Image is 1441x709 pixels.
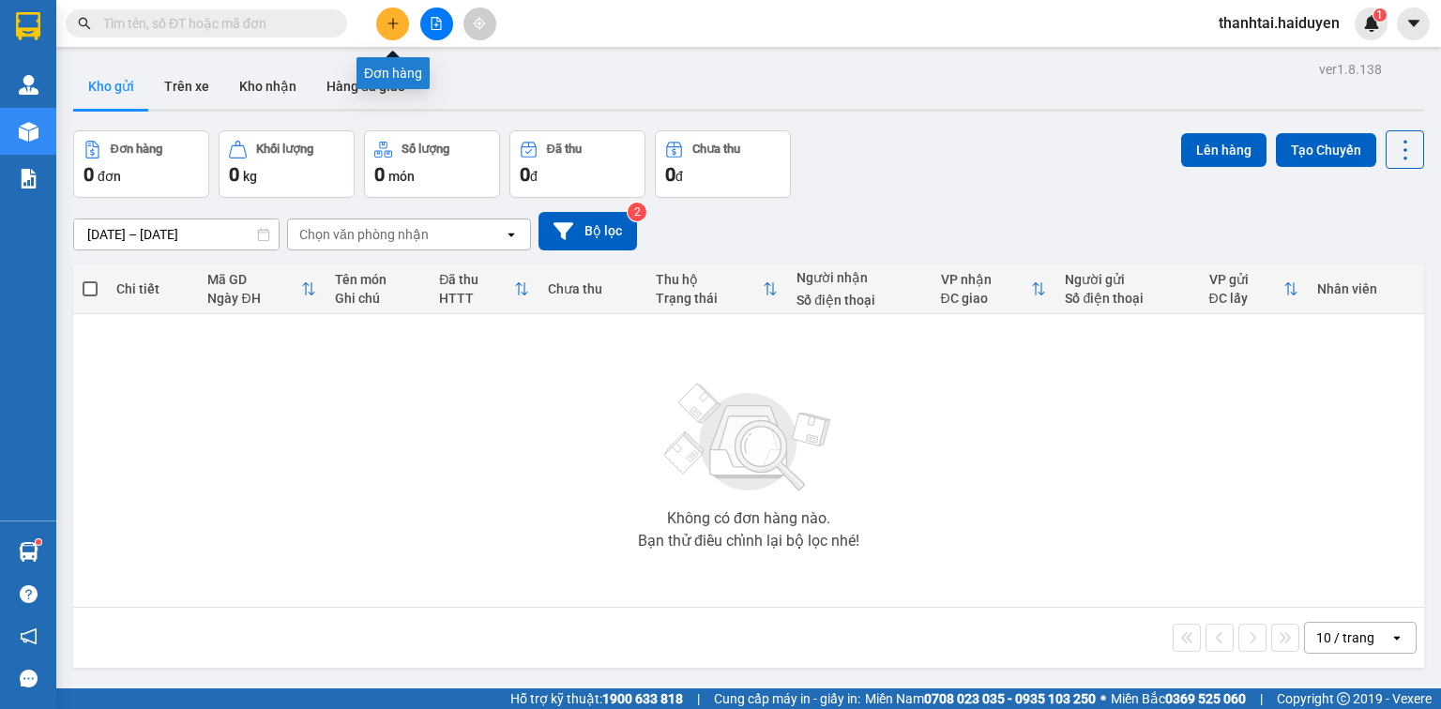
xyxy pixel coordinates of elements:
[656,291,764,306] div: Trạng thái
[73,64,149,109] button: Kho gửi
[941,272,1032,287] div: VP nhận
[1373,8,1387,22] sup: 1
[1111,688,1246,709] span: Miền Bắc
[692,143,740,156] div: Chưa thu
[675,169,683,184] span: đ
[256,143,313,156] div: Khối lượng
[1316,628,1374,647] div: 10 / trang
[504,227,519,242] svg: open
[19,122,38,142] img: warehouse-icon
[655,372,842,504] img: svg+xml;base64,PHN2ZyBjbGFzcz0ibGlzdC1wbHVnX19zdmciIHhtbG5zPSJodHRwOi8vd3d3LnczLm9yZy8yMDAwL3N2Zy...
[439,272,513,287] div: Đã thu
[387,17,400,30] span: plus
[335,291,420,306] div: Ghi chú
[376,8,409,40] button: plus
[941,291,1032,306] div: ĐC giao
[530,169,538,184] span: đ
[402,143,449,156] div: Số lượng
[78,17,91,30] span: search
[1363,15,1380,32] img: icon-new-feature
[473,17,486,30] span: aim
[20,627,38,645] span: notification
[1209,291,1283,306] div: ĐC lấy
[98,169,121,184] span: đơn
[16,12,40,40] img: logo-vxr
[116,281,189,296] div: Chi tiết
[1200,264,1308,314] th: Toggle SortBy
[924,691,1096,706] strong: 0708 023 035 - 0935 103 250
[1181,133,1267,167] button: Lên hàng
[430,17,443,30] span: file-add
[19,75,38,95] img: warehouse-icon
[714,688,860,709] span: Cung cấp máy in - giấy in:
[548,281,637,296] div: Chưa thu
[646,264,788,314] th: Toggle SortBy
[665,163,675,186] span: 0
[1065,291,1190,306] div: Số điện thoại
[697,688,700,709] span: |
[83,163,94,186] span: 0
[1337,692,1350,705] span: copyright
[656,272,764,287] div: Thu hộ
[1209,272,1283,287] div: VP gửi
[1397,8,1430,40] button: caret-down
[198,264,326,314] th: Toggle SortBy
[207,272,301,287] div: Mã GD
[520,163,530,186] span: 0
[335,272,420,287] div: Tên món
[219,130,355,198] button: Khối lượng0kg
[149,64,224,109] button: Trên xe
[628,203,646,221] sup: 2
[430,264,538,314] th: Toggle SortBy
[1204,11,1355,35] span: thanhtai.haiduyen
[547,143,582,156] div: Đã thu
[1376,8,1383,22] span: 1
[932,264,1056,314] th: Toggle SortBy
[20,670,38,687] span: message
[655,130,791,198] button: Chưa thu0đ
[420,8,453,40] button: file-add
[73,130,209,198] button: Đơn hàng0đơn
[19,542,38,562] img: warehouse-icon
[509,130,645,198] button: Đã thu0đ
[638,534,859,549] div: Bạn thử điều chỉnh lại bộ lọc nhé!
[463,8,496,40] button: aim
[1405,15,1422,32] span: caret-down
[74,219,279,249] input: Select a date range.
[1317,281,1415,296] div: Nhân viên
[364,130,500,198] button: Số lượng0món
[796,293,921,308] div: Số điện thoại
[1260,688,1263,709] span: |
[224,64,311,109] button: Kho nhận
[36,539,41,545] sup: 1
[439,291,513,306] div: HTTT
[538,212,637,250] button: Bộ lọc
[374,163,385,186] span: 0
[667,511,830,526] div: Không có đơn hàng nào.
[388,169,415,184] span: món
[207,291,301,306] div: Ngày ĐH
[20,585,38,603] span: question-circle
[311,64,420,109] button: Hàng đã giao
[602,691,683,706] strong: 1900 633 818
[1276,133,1376,167] button: Tạo Chuyến
[1319,59,1382,80] div: ver 1.8.138
[243,169,257,184] span: kg
[865,688,1096,709] span: Miền Nam
[1065,272,1190,287] div: Người gửi
[796,270,921,285] div: Người nhận
[1165,691,1246,706] strong: 0369 525 060
[299,225,429,244] div: Chọn văn phòng nhận
[1100,695,1106,702] span: ⚪️
[111,143,162,156] div: Đơn hàng
[103,13,325,34] input: Tìm tên, số ĐT hoặc mã đơn
[19,169,38,189] img: solution-icon
[229,163,239,186] span: 0
[1389,630,1404,645] svg: open
[510,688,683,709] span: Hỗ trợ kỹ thuật:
